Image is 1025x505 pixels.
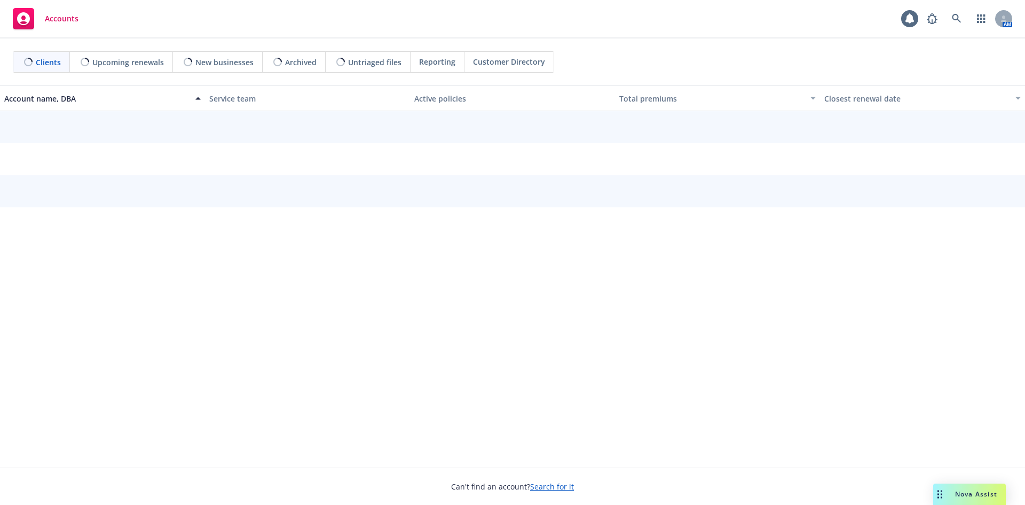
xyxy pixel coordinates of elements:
a: Search for it [530,481,574,492]
span: Archived [285,57,317,68]
span: Accounts [45,14,78,23]
span: Untriaged files [348,57,401,68]
span: Clients [36,57,61,68]
span: New businesses [195,57,254,68]
div: Active policies [414,93,611,104]
a: Switch app [971,8,992,29]
span: Customer Directory [473,56,545,67]
div: Total premiums [619,93,804,104]
a: Search [946,8,967,29]
span: Reporting [419,56,455,67]
div: Drag to move [933,484,947,505]
span: Upcoming renewals [92,57,164,68]
span: Nova Assist [955,490,997,499]
button: Active policies [410,86,615,111]
div: Closest renewal date [824,93,1009,104]
div: Service team [209,93,406,104]
a: Accounts [9,4,83,34]
button: Nova Assist [933,484,1006,505]
button: Total premiums [615,86,820,111]
div: Account name, DBA [4,93,189,104]
span: Can't find an account? [451,481,574,492]
button: Closest renewal date [820,86,1025,111]
button: Service team [205,86,410,111]
a: Report a Bug [921,8,943,29]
